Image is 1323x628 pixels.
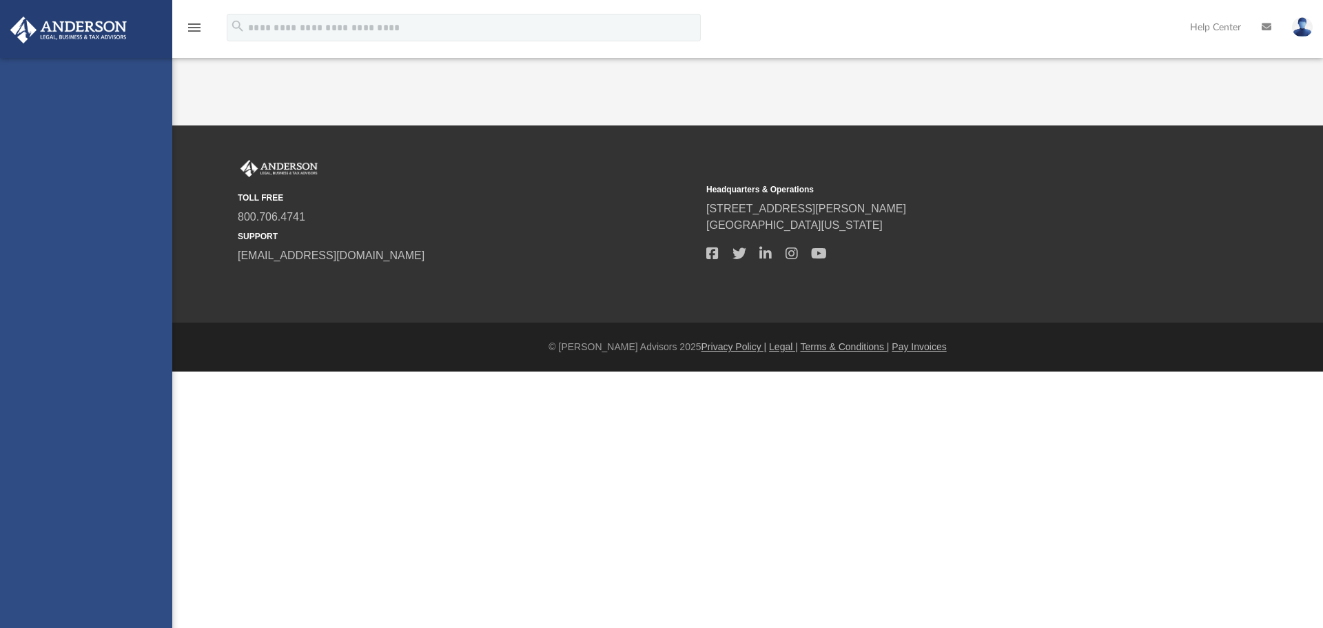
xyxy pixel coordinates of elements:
div: © [PERSON_NAME] Advisors 2025 [172,340,1323,354]
a: [EMAIL_ADDRESS][DOMAIN_NAME] [238,250,424,261]
i: menu [186,19,203,36]
img: User Pic [1292,17,1313,37]
a: [GEOGRAPHIC_DATA][US_STATE] [706,219,883,231]
img: Anderson Advisors Platinum Portal [6,17,131,43]
a: [STREET_ADDRESS][PERSON_NAME] [706,203,906,214]
a: Terms & Conditions | [801,341,890,352]
a: Pay Invoices [892,341,946,352]
small: Headquarters & Operations [706,183,1165,196]
a: Privacy Policy | [701,341,767,352]
img: Anderson Advisors Platinum Portal [238,160,320,178]
i: search [230,19,245,34]
a: 800.706.4741 [238,211,305,223]
a: menu [186,26,203,36]
small: SUPPORT [238,230,697,243]
small: TOLL FREE [238,192,697,204]
a: Legal | [769,341,798,352]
